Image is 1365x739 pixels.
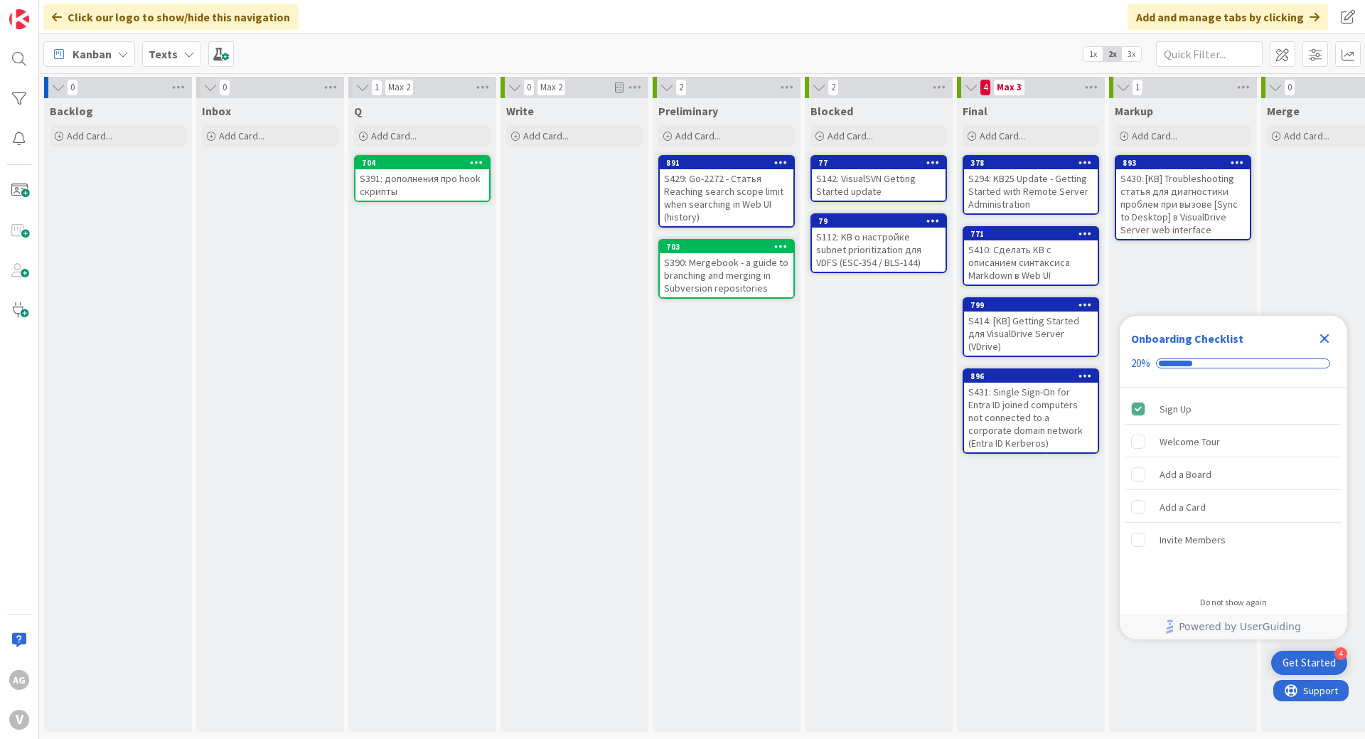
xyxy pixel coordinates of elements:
div: S414: [KB] Getting Started для VisualDrive Server (VDrive) [964,312,1098,356]
span: Add Card... [675,129,721,142]
a: 891S429: Go-2272 - Статья Reaching search scope limit when searching in Web UI (history) [658,155,795,228]
div: 893S430: [KB] Troubleshooting статья для диагностики проблем при вызове [Sync to Desktop] в Visua... [1116,156,1250,239]
div: S430: [KB] Troubleshooting статья для диагностики проблем при вызове [Sync to Desktop] в VisualDr... [1116,169,1250,239]
div: 799 [970,300,1098,310]
div: 771 [970,229,1098,239]
div: Add and manage tabs by clicking [1128,4,1328,30]
div: 378 [964,156,1098,169]
a: 704S391: дополнения про hook скрипты [354,155,491,202]
span: Add Card... [523,129,569,142]
b: Texts [149,47,178,61]
div: 79S112: KB о настройке subnet prioritization для VDFS (ESC-354 / BLS-144) [812,215,946,272]
span: Backlog [50,104,93,118]
div: Click our logo to show/hide this navigation [43,4,299,30]
div: 703S390: Mergebook - a guide to branching and merging in Subversion repositories [660,240,793,297]
div: S390: Mergebook - a guide to branching and merging in Subversion repositories [660,253,793,297]
div: 79 [818,216,946,226]
div: Checklist items [1120,388,1347,588]
div: 891S429: Go-2272 - Статья Reaching search scope limit when searching in Web UI (history) [660,156,793,226]
div: Max 3 [997,84,1022,91]
div: Welcome Tour [1160,433,1220,450]
div: Add a Card [1160,499,1206,516]
div: Sign Up [1160,400,1192,418]
div: 378 [970,158,1098,168]
div: S429: Go-2272 - Статья Reaching search scope limit when searching in Web UI (history) [660,169,793,226]
div: 771 [964,228,1098,240]
span: Blocked [810,104,853,118]
div: 771S410: Сделать KB с описанием синтаксиса Markdown в Web UI [964,228,1098,285]
div: Do not show again [1200,597,1267,608]
div: 799 [964,299,1098,312]
div: Invite Members is incomplete. [1125,524,1342,555]
span: Add Card... [1132,129,1177,142]
span: Markup [1115,104,1153,118]
div: 20% [1131,357,1150,370]
div: 79 [812,215,946,228]
span: Kanban [73,46,112,63]
span: 1 [1132,79,1143,96]
div: 77 [812,156,946,169]
div: S431: Single Sign-On for Entra ID joined computers not connected to a corporate domain network (E... [964,383,1098,452]
span: Powered by UserGuiding [1179,618,1301,635]
div: Checklist Container [1120,316,1347,639]
a: 771S410: Сделать KB с описанием синтаксиса Markdown в Web UI [963,226,1099,286]
div: Add a Board is incomplete. [1125,459,1342,490]
div: Footer [1120,614,1347,639]
span: Merge [1267,104,1300,118]
div: 378S294: KB25 Update - Getting Started with Remote Server Administration [964,156,1098,213]
span: 0 [523,79,535,96]
div: Get Started [1283,656,1336,670]
span: Add Card... [1284,129,1329,142]
span: Add Card... [980,129,1025,142]
div: 4 [1334,647,1347,660]
div: S391: дополнения про hook скрипты [355,169,489,201]
span: Add Card... [219,129,264,142]
span: 1 [371,79,382,96]
div: 891 [666,158,793,168]
img: Visit kanbanzone.com [9,9,29,29]
div: Sign Up is complete. [1125,393,1342,425]
span: 2 [675,79,687,96]
div: Max 2 [540,84,562,91]
span: 2 [828,79,839,96]
span: Support [30,2,65,19]
span: Inbox [202,104,231,118]
span: 0 [67,79,78,96]
span: 1x [1083,47,1103,61]
div: Onboarding Checklist [1131,330,1243,347]
span: Preliminary [658,104,718,118]
div: 77S142: VisualSVN Getting Started update [812,156,946,201]
span: 0 [1284,79,1295,96]
div: 896S431: Single Sign-On for Entra ID joined computers not connected to a corporate domain network... [964,370,1098,452]
span: Add Card... [67,129,112,142]
span: 0 [219,79,230,96]
div: 896 [970,371,1098,381]
div: S294: KB25 Update - Getting Started with Remote Server Administration [964,169,1098,213]
div: 704 [362,158,489,168]
div: S112: KB о настройке subnet prioritization для VDFS (ESC-354 / BLS-144) [812,228,946,272]
span: Add Card... [371,129,417,142]
div: 77 [818,158,946,168]
div: 896 [964,370,1098,383]
div: AG [9,670,29,690]
div: Checklist progress: 20% [1131,357,1336,370]
div: V [9,710,29,730]
span: Add Card... [828,129,873,142]
div: 704S391: дополнения про hook скрипты [355,156,489,201]
div: Welcome Tour is incomplete. [1125,426,1342,457]
div: Add a Card is incomplete. [1125,491,1342,523]
div: 799S414: [KB] Getting Started для VisualDrive Server (VDrive) [964,299,1098,356]
span: 4 [980,79,991,96]
a: 799S414: [KB] Getting Started для VisualDrive Server (VDrive) [963,297,1099,357]
div: Max 2 [388,84,410,91]
a: 79S112: KB о настройке subnet prioritization для VDFS (ESC-354 / BLS-144) [810,213,947,273]
input: Quick Filter... [1156,41,1263,67]
div: 891 [660,156,793,169]
div: S142: VisualSVN Getting Started update [812,169,946,201]
div: Add a Board [1160,466,1211,483]
span: 2x [1103,47,1122,61]
div: 893 [1116,156,1250,169]
span: 3x [1122,47,1141,61]
a: 378S294: KB25 Update - Getting Started with Remote Server Administration [963,155,1099,215]
a: Powered by UserGuiding [1127,614,1340,639]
